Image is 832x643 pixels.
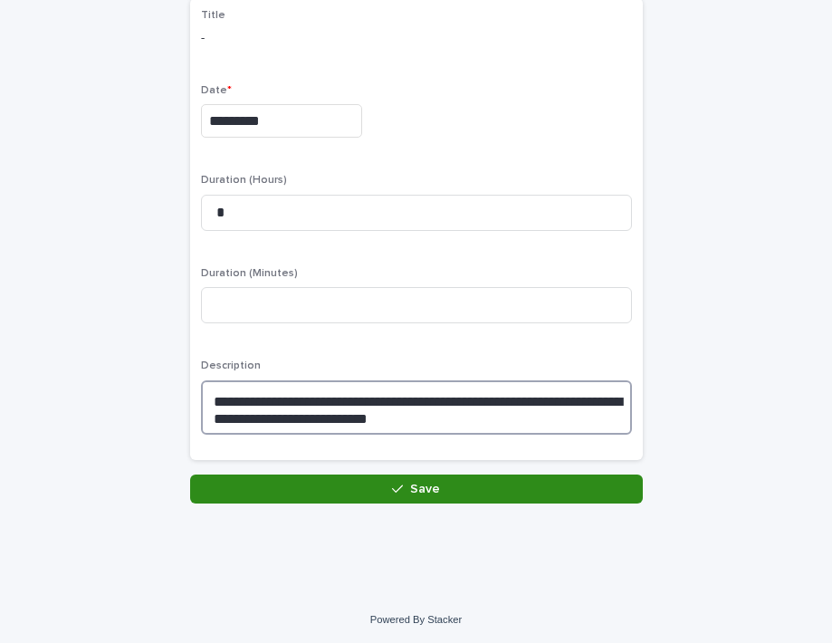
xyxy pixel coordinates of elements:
[190,475,643,504] button: Save
[201,10,225,21] span: Title
[201,175,287,186] span: Duration (Hours)
[201,360,261,371] span: Description
[370,614,462,625] a: Powered By Stacker
[201,85,232,96] span: Date
[410,483,440,495] span: Save
[201,268,298,279] span: Duration (Minutes)
[201,29,632,48] p: -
